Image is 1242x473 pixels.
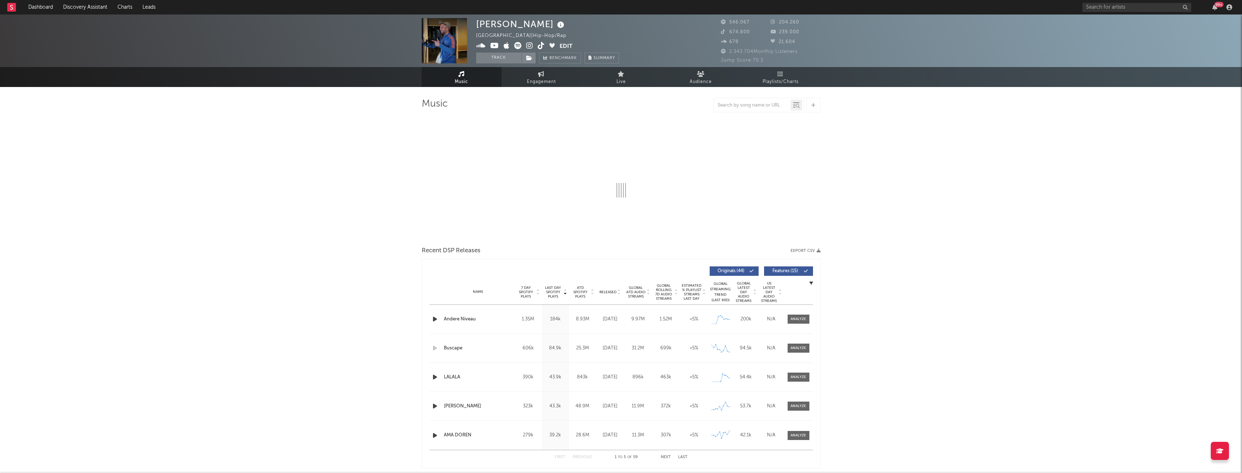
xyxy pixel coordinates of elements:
a: Andere Niveau [444,316,513,323]
a: Music [422,67,502,87]
a: Playlists/Charts [741,67,821,87]
span: 239.000 [771,30,799,34]
button: Edit [560,42,573,51]
span: Originals ( 44 ) [714,269,748,273]
div: 843k [571,374,594,381]
div: 307k [654,432,678,439]
div: N/A [760,374,782,381]
span: 2.343.704 Monthly Listeners [721,49,798,54]
span: Engagement [527,78,556,86]
button: Next [661,455,671,459]
button: 99+ [1212,4,1217,10]
a: AMA DOREN [444,432,513,439]
div: 53.7k [735,403,757,410]
div: 31.2M [626,345,650,352]
div: 372k [654,403,678,410]
span: 674.800 [721,30,750,34]
span: Global ATD Audio Streams [626,286,646,299]
div: [DATE] [598,316,622,323]
div: 606k [516,345,540,352]
span: 678 [721,40,739,44]
span: Live [616,78,626,86]
input: Search by song name or URL [714,103,791,108]
span: 7 Day Spotify Plays [516,286,536,299]
div: 11.3M [626,432,650,439]
div: [DATE] [598,374,622,381]
div: 9.97M [626,316,650,323]
span: 204.260 [771,20,799,25]
div: 54.4k [735,374,757,381]
div: 323k [516,403,540,410]
button: Previous [573,455,592,459]
div: 1 5 59 [606,453,646,462]
div: Global Streaming Trend (Last 60D) [710,281,731,303]
span: Music [455,78,468,86]
span: Audience [690,78,712,86]
div: 463k [654,374,678,381]
input: Search for artists [1082,3,1191,12]
div: Name [444,289,513,295]
span: Estimated % Playlist Streams Last Day [682,283,702,301]
button: Summary [585,53,619,63]
div: 43.3k [544,403,567,410]
div: <5% [682,374,706,381]
div: 94.5k [735,345,757,352]
div: 84.9k [544,345,567,352]
a: Engagement [502,67,581,87]
div: 25.3M [571,345,594,352]
a: LALALA [444,374,513,381]
a: Live [581,67,661,87]
button: Last [678,455,688,459]
div: 48.9M [571,403,594,410]
span: Jump Score: 70.3 [721,58,763,63]
span: Recent DSP Releases [422,246,480,255]
span: Released [599,290,616,294]
div: <5% [682,403,706,410]
div: 390k [516,374,540,381]
div: 184k [544,316,567,323]
div: 8.93M [571,316,594,323]
div: 43.9k [544,374,567,381]
button: Track [476,53,521,63]
span: US Latest Day Audio Streams [760,281,778,303]
span: Playlists/Charts [763,78,799,86]
div: <5% [682,316,706,323]
div: 1.35M [516,316,540,323]
div: N/A [760,432,782,439]
a: Audience [661,67,741,87]
div: N/A [760,316,782,323]
span: Features ( 15 ) [769,269,802,273]
span: of [627,456,632,459]
div: 1.52M [654,316,678,323]
div: [PERSON_NAME] [476,18,566,30]
span: Summary [594,56,615,60]
div: <5% [682,432,706,439]
button: Features(15) [764,266,813,276]
span: Benchmark [549,54,577,63]
span: 546.067 [721,20,750,25]
button: Originals(44) [710,266,759,276]
button: Export CSV [791,249,821,253]
div: 699k [654,345,678,352]
div: <5% [682,345,706,352]
div: [GEOGRAPHIC_DATA] | Hip-Hop/Rap [476,32,575,40]
div: 11.9M [626,403,650,410]
span: ATD Spotify Plays [571,286,590,299]
div: [DATE] [598,345,622,352]
div: Buscape [444,345,513,352]
div: [DATE] [598,403,622,410]
div: [DATE] [598,432,622,439]
div: N/A [760,345,782,352]
div: 39.2k [544,432,567,439]
div: 99 + [1214,2,1224,7]
a: [PERSON_NAME] [444,403,513,410]
span: to [618,456,622,459]
a: Benchmark [539,53,581,63]
div: 42.1k [735,432,757,439]
div: 28.6M [571,432,594,439]
button: First [555,455,565,459]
